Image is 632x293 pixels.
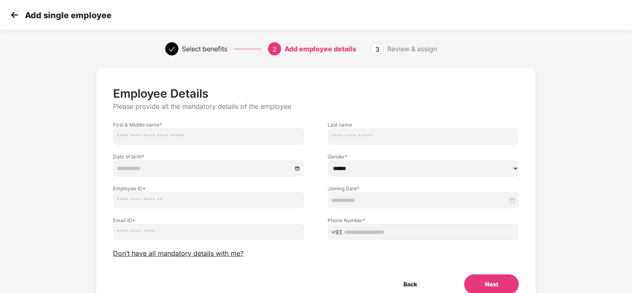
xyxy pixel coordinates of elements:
p: Employee Details [113,86,519,101]
span: 3 [375,45,379,53]
img: svg+xml;base64,PHN2ZyB4bWxucz0iaHR0cDovL3d3dy53My5vcmcvMjAwMC9zdmciIHdpZHRoPSIzMCIgaGVpZ2h0PSIzMC... [8,9,21,21]
div: Review & assign [387,42,437,55]
span: Don’t have all mandatory details with me? [113,249,244,258]
span: 2 [273,45,277,53]
p: Please provide all the mandatory details of the employee [113,102,519,111]
label: First & Middle name [113,121,304,128]
p: Add single employee [25,10,111,20]
label: Gender [328,153,519,160]
span: +91 [331,228,343,237]
label: Date of birth [113,153,304,160]
span: check [169,46,175,53]
div: Select benefits [182,42,227,55]
label: Email ID [113,217,304,224]
div: Add employee details [285,42,356,55]
label: Employee ID [113,185,304,192]
label: Phone Number [328,217,519,224]
label: Last name [328,121,519,128]
label: Joining Date [328,185,519,192]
